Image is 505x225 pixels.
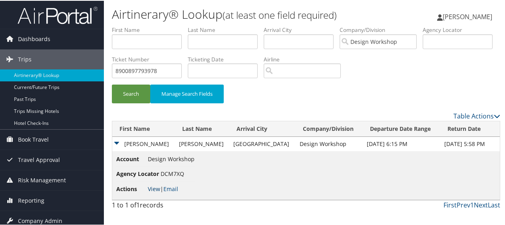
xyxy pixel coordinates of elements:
small: (at least one field required) [223,8,337,21]
span: Reporting [18,190,44,210]
td: [DATE] 6:15 PM [363,136,440,150]
span: Agency Locator [116,169,159,178]
span: Travel Approval [18,149,60,169]
th: Return Date: activate to sort column ascending [440,120,500,136]
button: Search [112,84,150,103]
td: [PERSON_NAME] [112,136,175,150]
span: Account [116,154,146,163]
a: Table Actions [453,111,500,120]
th: Company/Division [296,120,363,136]
a: First [443,200,457,209]
span: DCM7XQ [161,169,184,177]
a: View [148,184,160,192]
a: Next [474,200,488,209]
img: airportal-logo.png [18,5,97,24]
a: [PERSON_NAME] [437,4,500,28]
label: Ticket Number [112,55,188,63]
label: Airline [264,55,347,63]
th: First Name: activate to sort column ascending [112,120,175,136]
span: [PERSON_NAME] [443,12,492,20]
label: Last Name [188,25,264,33]
span: 1 [136,200,140,209]
a: Email [163,184,178,192]
a: Prev [457,200,470,209]
th: Arrival City: activate to sort column ascending [229,120,295,136]
span: Risk Management [18,170,66,189]
span: Trips [18,49,32,69]
th: Departure Date Range: activate to sort column ascending [363,120,440,136]
label: Arrival City [264,25,340,33]
label: First Name [112,25,188,33]
span: Actions [116,184,146,193]
a: Last [488,200,500,209]
label: Company/Division [340,25,423,33]
span: | [148,184,178,192]
div: 1 to 1 of records [112,199,200,213]
span: Design Workshop [148,154,195,162]
button: Manage Search Fields [150,84,224,103]
td: [GEOGRAPHIC_DATA] [229,136,295,150]
span: Dashboards [18,28,50,48]
td: [PERSON_NAME] [175,136,229,150]
a: 1 [470,200,474,209]
label: Ticketing Date [188,55,264,63]
span: Book Travel [18,129,49,149]
label: Agency Locator [423,25,499,33]
td: [DATE] 5:58 PM [440,136,500,150]
h1: Airtinerary® Lookup [112,5,371,22]
td: Design Workshop [296,136,363,150]
th: Last Name: activate to sort column ascending [175,120,229,136]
